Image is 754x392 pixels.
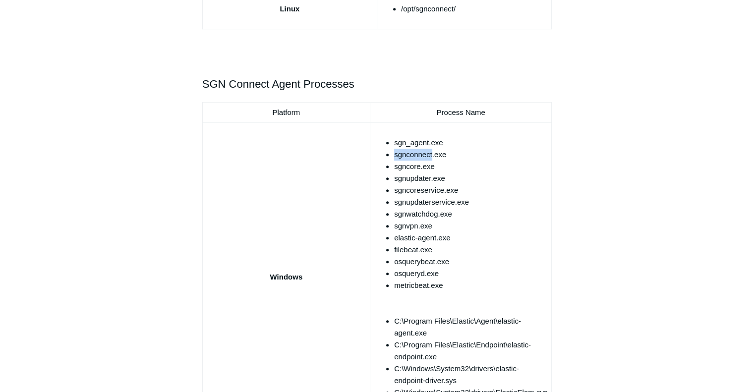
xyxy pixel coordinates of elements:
td: Process Name [370,102,552,122]
li: C:\Windows\System32\drivers\elastic-endpoint-driver.sys [394,363,547,387]
li: sgncore.exe [394,161,547,172]
li: sgnupdater.exe [394,172,547,184]
strong: Windows [270,273,303,281]
li: elastic-agent.exe [394,232,547,244]
li: sgn_agent.exe [394,137,547,149]
li: sgnwatchdog.exe [394,208,547,220]
td: Platform [202,102,370,122]
h2: SGN Connect Agent Processes [202,75,552,93]
li: C:\Program Files\Elastic\Endpoint\elastic-endpoint.exe [394,339,547,363]
li: sgncoreservice.exe [394,184,547,196]
li: sgnvpn.exe [394,220,547,232]
li: /opt/sgnconnect/ [401,3,547,15]
li: osquerybeat.exe [394,256,547,268]
li: filebeat.exe [394,244,547,256]
li: C:\Program Files\Elastic\Agent\elastic-agent.exe [394,315,547,339]
li: osqueryd.exe [394,268,547,280]
strong: Linux [280,4,299,13]
li: sgnconnect.exe [394,149,547,161]
li: sgnupdaterservice.exe [394,196,547,208]
li: metricbeat.exe [394,280,547,315]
